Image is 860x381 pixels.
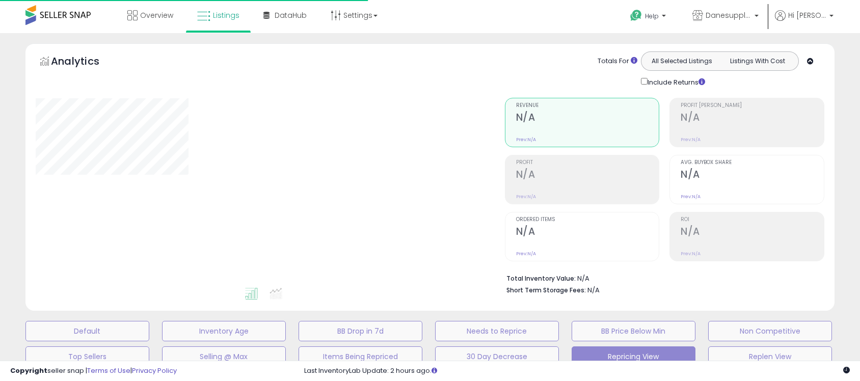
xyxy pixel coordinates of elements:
[598,57,637,66] div: Totals For
[299,321,422,341] button: BB Drop in 7d
[25,321,149,341] button: Default
[506,274,576,283] b: Total Inventory Value:
[681,137,701,143] small: Prev: N/A
[633,76,717,88] div: Include Returns
[681,217,824,223] span: ROI
[10,366,177,376] div: seller snap | |
[506,286,586,294] b: Short Term Storage Fees:
[10,366,47,375] strong: Copyright
[645,12,659,20] span: Help
[213,10,239,20] span: Listings
[622,2,676,33] a: Help
[708,346,832,367] button: Replen View
[516,103,659,108] span: Revenue
[132,366,177,375] a: Privacy Policy
[572,321,695,341] button: BB Price Below Min
[572,346,695,367] button: Repricing View
[516,169,659,182] h2: N/A
[681,112,824,125] h2: N/A
[162,321,286,341] button: Inventory Age
[516,217,659,223] span: Ordered Items
[587,285,600,295] span: N/A
[516,160,659,166] span: Profit
[87,366,130,375] a: Terms of Use
[681,251,701,257] small: Prev: N/A
[275,10,307,20] span: DataHub
[706,10,751,20] span: Danesupplyco
[516,226,659,239] h2: N/A
[681,226,824,239] h2: N/A
[788,10,826,20] span: Hi [PERSON_NAME]
[681,160,824,166] span: Avg. Buybox Share
[435,346,559,367] button: 30 Day Decrease
[630,9,642,22] i: Get Help
[708,321,832,341] button: Non Competitive
[25,346,149,367] button: Top Sellers
[516,194,536,200] small: Prev: N/A
[516,137,536,143] small: Prev: N/A
[681,103,824,108] span: Profit [PERSON_NAME]
[299,346,422,367] button: Items Being Repriced
[51,54,119,71] h5: Analytics
[162,346,286,367] button: Selling @ Max
[681,169,824,182] h2: N/A
[516,251,536,257] small: Prev: N/A
[516,112,659,125] h2: N/A
[775,10,834,33] a: Hi [PERSON_NAME]
[644,55,720,68] button: All Selected Listings
[719,55,795,68] button: Listings With Cost
[435,321,559,341] button: Needs to Reprice
[506,271,817,284] li: N/A
[681,194,701,200] small: Prev: N/A
[140,10,173,20] span: Overview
